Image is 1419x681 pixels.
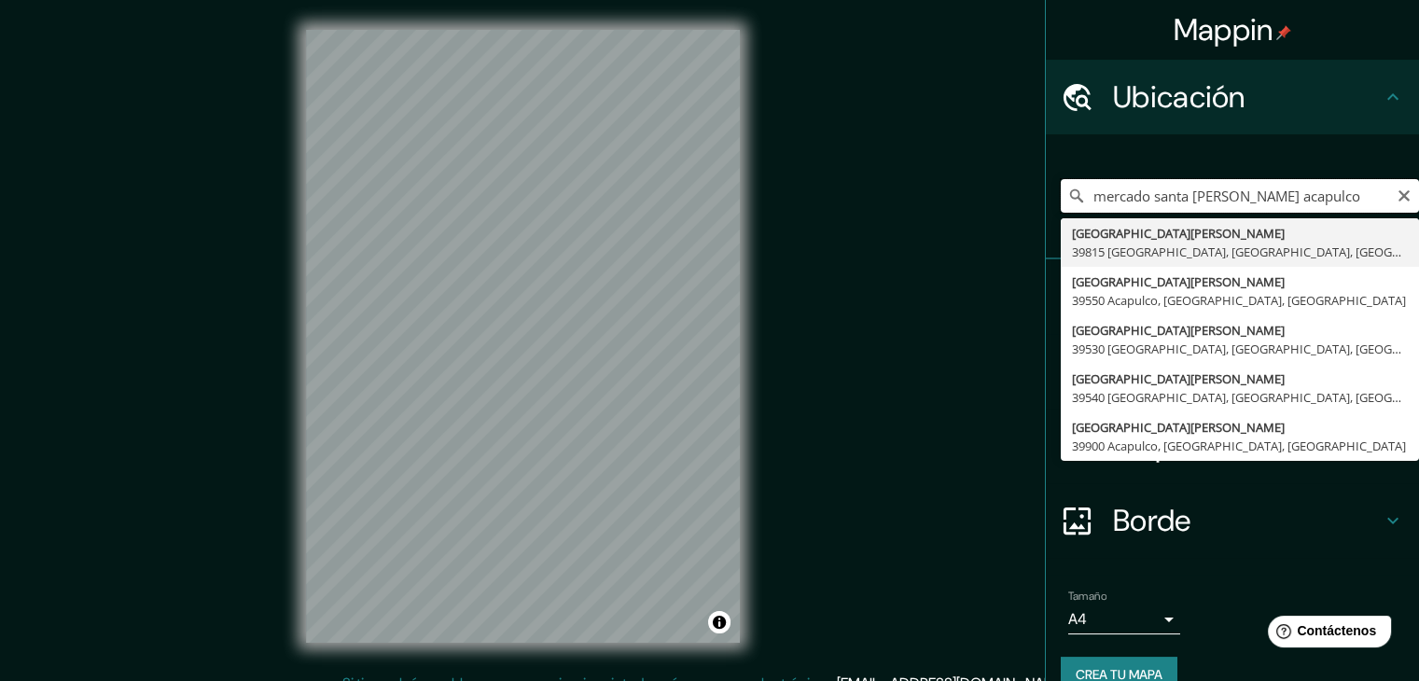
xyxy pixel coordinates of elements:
[1072,292,1406,309] font: 39550 Acapulco, [GEOGRAPHIC_DATA], [GEOGRAPHIC_DATA]
[1068,589,1106,604] font: Tamaño
[708,611,730,633] button: Activar o desactivar atribución
[1072,225,1285,242] font: [GEOGRAPHIC_DATA][PERSON_NAME]
[1253,608,1398,660] iframe: Lanzador de widgets de ayuda
[1072,322,1285,339] font: [GEOGRAPHIC_DATA][PERSON_NAME]
[1046,409,1419,483] div: Disposición
[1068,605,1180,634] div: A4
[1072,438,1406,454] font: 39900 Acapulco, [GEOGRAPHIC_DATA], [GEOGRAPHIC_DATA]
[1072,370,1285,387] font: [GEOGRAPHIC_DATA][PERSON_NAME]
[1061,179,1419,213] input: Elige tu ciudad o zona
[1072,273,1285,290] font: [GEOGRAPHIC_DATA][PERSON_NAME]
[1068,609,1087,629] font: A4
[1276,25,1291,40] img: pin-icon.png
[1046,483,1419,558] div: Borde
[1113,77,1245,117] font: Ubicación
[306,30,740,643] canvas: Mapa
[1046,60,1419,134] div: Ubicación
[1046,334,1419,409] div: Estilo
[1046,259,1419,334] div: Patas
[1072,419,1285,436] font: [GEOGRAPHIC_DATA][PERSON_NAME]
[1397,186,1412,203] button: Claro
[1174,10,1273,49] font: Mappin
[1113,501,1191,540] font: Borde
